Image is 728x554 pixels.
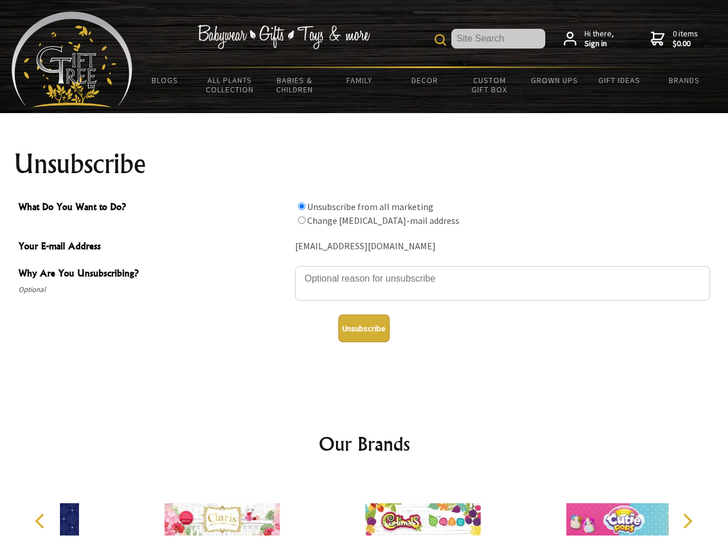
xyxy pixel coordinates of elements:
button: Unsubscribe [338,315,390,342]
a: Grown Ups [522,68,587,92]
textarea: Why Are You Unsubscribing? [295,266,710,301]
input: Site Search [451,29,545,48]
button: Previous [29,508,54,534]
a: Brands [652,68,717,92]
span: 0 items [673,28,698,49]
button: Next [674,508,700,534]
input: What Do You Want to Do? [298,203,305,210]
input: What Do You Want to Do? [298,216,305,224]
img: product search [435,34,446,46]
strong: $0.00 [673,39,698,49]
a: Custom Gift Box [457,68,522,102]
strong: Sign in [584,39,614,49]
span: Why Are You Unsubscribing? [18,266,289,283]
span: Optional [18,283,289,297]
img: Babywear - Gifts - Toys & more [197,25,370,49]
label: Change [MEDICAL_DATA]-mail address [307,215,459,226]
span: What Do You Want to Do? [18,200,289,216]
span: Hi there, [584,29,614,49]
a: Family [327,68,393,92]
div: [EMAIL_ADDRESS][DOMAIN_NAME] [295,238,710,256]
a: Babies & Children [262,68,327,102]
a: Gift Ideas [587,68,652,92]
a: Hi there,Sign in [564,29,614,49]
img: Babyware - Gifts - Toys and more... [12,12,133,107]
a: Decor [392,68,457,92]
label: Unsubscribe from all marketing [307,201,433,212]
span: Your E-mail Address [18,239,289,256]
a: 0 items$0.00 [651,29,698,49]
h2: Our Brands [23,430,706,458]
a: BLOGS [133,68,198,92]
a: All Plants Collection [198,68,263,102]
h1: Unsubscribe [14,150,715,178]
